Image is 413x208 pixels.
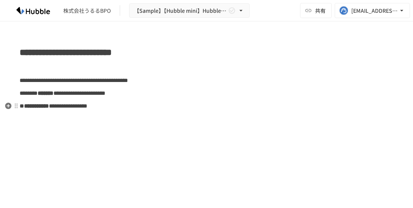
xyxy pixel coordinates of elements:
button: [EMAIL_ADDRESS][DOMAIN_NAME] [335,3,410,18]
div: 株式会社うるるBPO [63,7,111,15]
div: [EMAIL_ADDRESS][DOMAIN_NAME] [351,6,398,15]
img: HzDRNkGCf7KYO4GfwKnzITak6oVsp5RHeZBEM1dQFiQ [9,5,57,17]
button: 【Sample】【Hubble mini】Hubble×企業名 オンボーディングプロジェクト [129,3,250,18]
button: 共有 [300,3,332,18]
span: 共有 [315,6,326,15]
span: 【Sample】【Hubble mini】Hubble×企業名 オンボーディングプロジェクト [134,6,227,15]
